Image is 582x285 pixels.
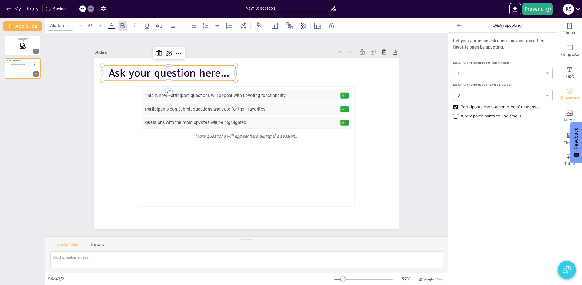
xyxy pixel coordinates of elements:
[563,4,574,15] div: R S
[48,276,334,282] div: Slide 2 / 2
[564,117,576,123] span: Media
[453,104,553,110] div: Participants can vote on others' responses
[33,49,39,54] div: 1
[286,22,293,29] span: Position
[346,120,347,125] span: 8
[453,38,553,50] p: Let your audience ask questions and rank their favorite ones by upvoting.
[557,149,582,171] div: Add a table
[11,67,35,68] div: More questions will appear here during the session...
[5,4,41,14] button: My Library
[557,106,582,127] div: Add images, graphics, shapes or video
[7,59,21,61] span: Ask your question here...
[145,106,338,112] div: Participants can submit questions and vote for their favorites.
[270,21,279,31] div: Layout
[5,58,41,78] div: 2
[509,3,521,15] button: Export to PowerPoint
[313,21,322,31] div: Resize presentation
[5,36,41,56] div: 1
[557,127,582,149] div: Add charts and graphs
[46,6,71,12] div: Saving......
[94,49,334,55] div: Slide 2
[145,119,338,126] div: Questions with the most upvotes will be highlighted.
[460,113,521,119] div: Allow participants to use emojis
[239,21,248,31] div: Text effects
[340,120,349,126] button: 👍8
[560,95,580,102] span: Questions
[340,93,349,99] button: 👍5
[557,84,582,106] div: Get real-time input from your audience
[11,62,34,63] div: This is how participant questions will appear with upvoting functionality.
[565,73,574,80] span: Text
[563,140,576,146] span: Charts
[423,277,444,282] span: Single View
[560,51,579,58] span: Template
[3,21,42,31] button: Add slide
[453,68,553,79] div: 1
[460,104,540,110] div: Participants can vote on others' responses
[399,276,413,282] div: 52 %
[346,93,347,98] span: 5
[85,243,112,249] button: Transcript
[557,62,582,84] div: Add text boxes
[246,4,330,13] input: Insert title
[453,113,521,119] div: Allow participants to use emojis
[574,128,579,149] span: Feedback
[11,65,34,66] div: Questions with the most upvotes will be highlighted.
[50,243,85,249] button: Speaker Notes
[464,18,551,33] p: Q&A (upvoting)
[557,18,582,40] div: Change the overall theme
[453,60,553,65] span: Maximum responses per participant
[453,90,553,101] div: 3
[145,92,338,99] div: This is how participant questions will appear with upvoting functionality.
[49,22,65,30] div: Akatab
[254,22,263,29] div: Background color
[33,71,39,77] div: 2
[557,40,582,62] div: Add ready made slides
[340,106,349,112] button: 👍3
[109,66,229,81] span: Ask your question here...
[453,82,553,87] span: Maximum responses shown on screen
[142,130,351,142] div: More questions will appear here during the session...
[570,122,582,163] button: Feedback - Show survey
[11,64,34,65] div: Participants can submit questions and vote for their favorites.
[346,107,347,111] span: 3
[564,160,575,167] span: Table
[563,3,574,15] button: R S
[522,3,553,15] button: Present
[18,38,28,41] span: Go to [URL][DOMAIN_NAME] and login with code: AI-Demo
[563,29,577,36] span: Theme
